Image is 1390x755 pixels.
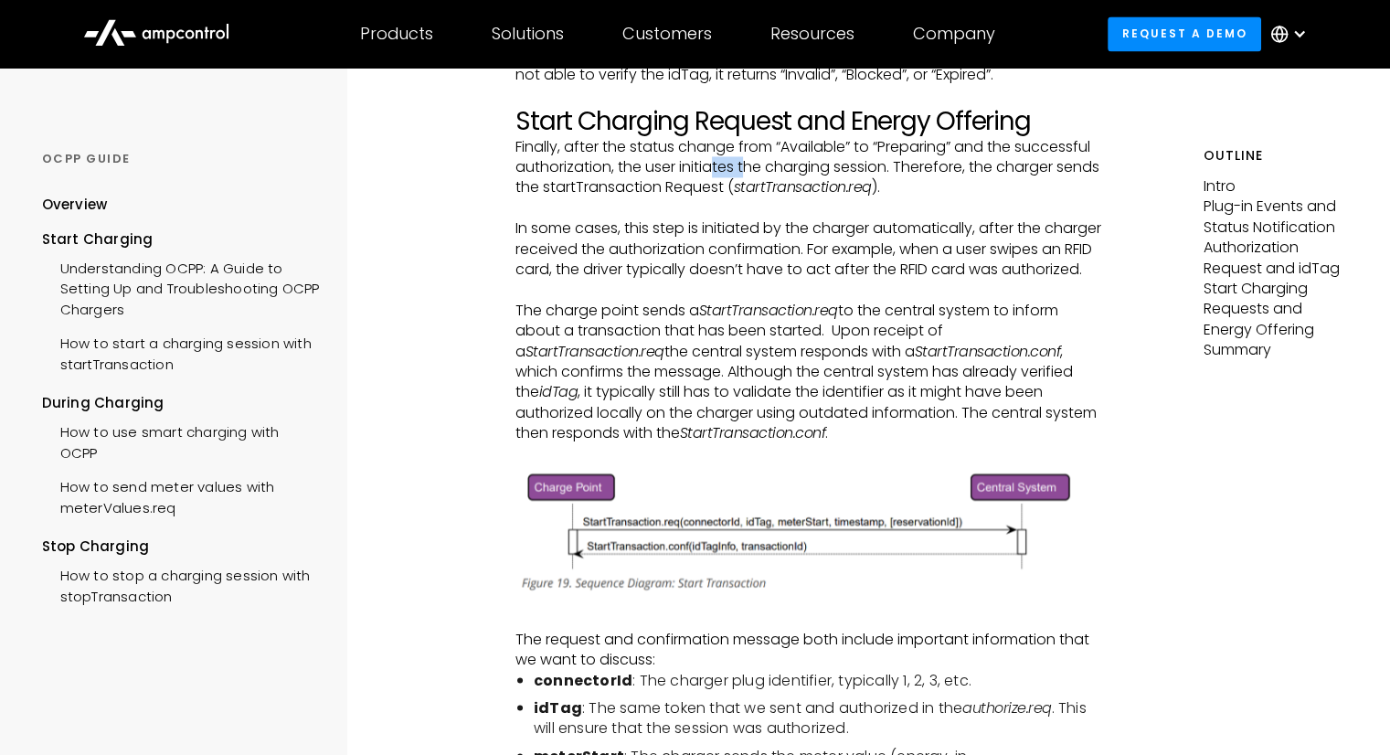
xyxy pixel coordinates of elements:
p: Plug-in Events and Status Notification [1204,197,1349,238]
p: Finally, after the status change from “Available” to “Preparing” and the successful authorization... [515,137,1105,198]
div: Customers [622,24,712,44]
div: Start Charging [42,229,320,250]
p: In some cases, this step is initiated by the charger automatically, after the charger received th... [515,218,1105,280]
div: Company [913,24,995,44]
p: Intro [1204,176,1349,197]
a: How to use smart charging with OCPP [42,413,320,468]
div: Products [360,24,433,44]
em: authorize.req [962,697,1052,718]
div: During Charging [42,393,320,413]
strong: connectorId [534,669,632,690]
a: Understanding OCPP: A Guide to Setting Up and Troubleshooting OCPP Chargers [42,250,320,324]
em: idTag [539,381,578,402]
p: ‍ [515,198,1105,218]
em: StartTransaction.conf [915,341,1061,362]
a: How to start a charging session with startTransaction [42,324,320,379]
div: Stop Charging [42,537,320,557]
div: Resources [770,24,854,44]
strong: idTag [534,697,582,718]
p: The request and confirmation message both include important information that we want to discuss: [515,629,1105,670]
p: ‍ [515,444,1105,464]
p: The charge point sends a to the central system to inform about a transaction that has been starte... [515,301,1105,444]
a: Request a demo [1108,16,1261,50]
li: : The same token that we sent and authorized in the . This will ensure that the session was autho... [534,697,1105,739]
p: Summary [1204,340,1349,360]
img: OCPP StartTransaction.conf [515,464,1105,599]
div: OCPP GUIDE [42,151,320,167]
div: Solutions [492,24,564,44]
li: : The charger plug identifier, typically 1, 2, 3, etc. [534,670,1105,690]
a: How to stop a charging session with stopTransaction [42,557,320,611]
em: StartTransaction.conf [680,422,826,443]
em: startTransaction.req [734,176,872,197]
em: StartTransaction.req [699,300,838,321]
p: ‍ [515,608,1105,628]
p: Start Charging Requests and Energy Offering [1204,279,1349,340]
a: Overview [42,195,108,229]
em: StartTransaction.req [525,341,664,362]
p: ‍ [515,280,1105,300]
a: How to send meter values with meterValues.req [42,468,320,523]
p: ‍ [515,86,1105,106]
h2: Start Charging Request and Energy Offering [515,106,1105,137]
div: Overview [42,195,108,215]
h5: Outline [1204,146,1349,165]
p: Authorization Request and idTag [1204,238,1349,279]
